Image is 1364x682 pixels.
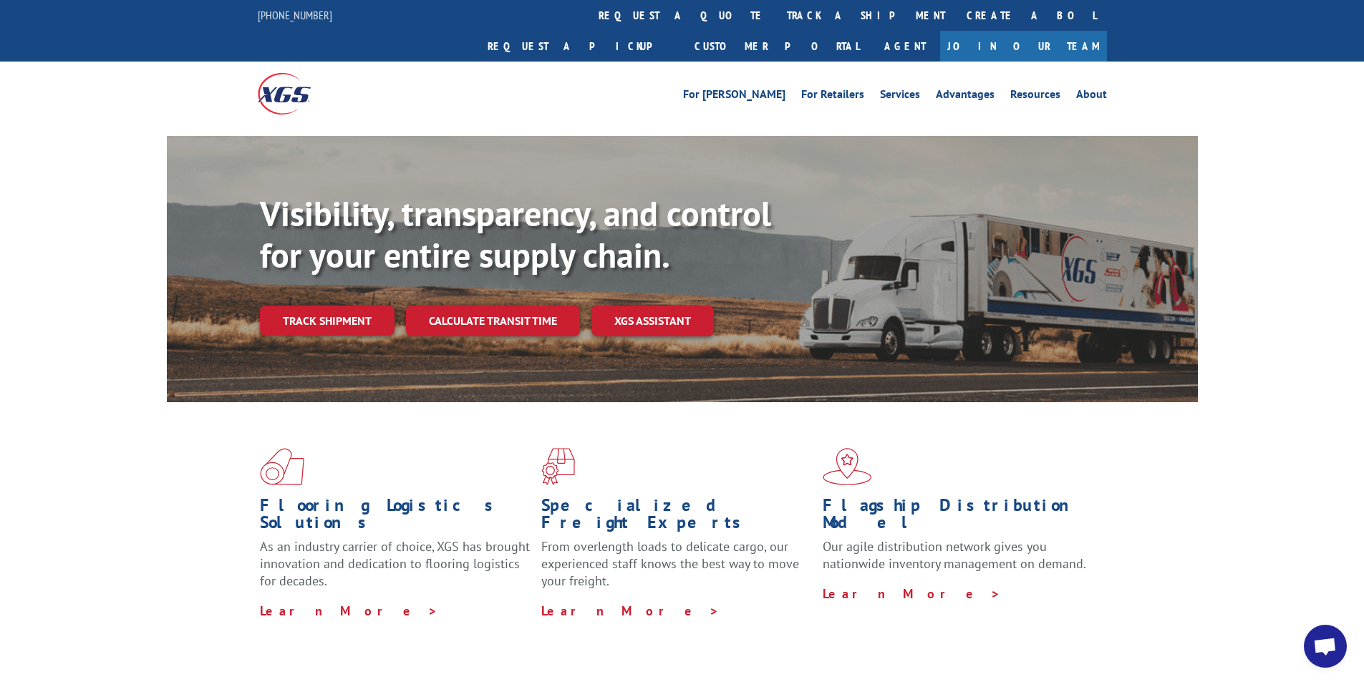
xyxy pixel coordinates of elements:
[1304,625,1347,668] div: Open chat
[591,306,714,336] a: XGS ASSISTANT
[684,31,870,62] a: Customer Portal
[541,497,812,538] h1: Specialized Freight Experts
[260,448,304,485] img: xgs-icon-total-supply-chain-intelligence-red
[406,306,580,336] a: Calculate transit time
[477,31,684,62] a: Request a pickup
[258,8,332,22] a: [PHONE_NUMBER]
[541,538,812,602] p: From overlength loads to delicate cargo, our experienced staff knows the best way to move your fr...
[260,306,395,336] a: Track shipment
[260,497,531,538] h1: Flooring Logistics Solutions
[1010,89,1060,104] a: Resources
[683,89,785,104] a: For [PERSON_NAME]
[260,191,771,277] b: Visibility, transparency, and control for your entire supply chain.
[823,448,872,485] img: xgs-icon-flagship-distribution-model-red
[823,538,1086,572] span: Our agile distribution network gives you nationwide inventory management on demand.
[880,89,920,104] a: Services
[823,585,1001,602] a: Learn More >
[541,448,575,485] img: xgs-icon-focused-on-flooring-red
[260,603,438,619] a: Learn More >
[870,31,940,62] a: Agent
[940,31,1107,62] a: Join Our Team
[936,89,995,104] a: Advantages
[541,603,720,619] a: Learn More >
[823,497,1093,538] h1: Flagship Distribution Model
[1076,89,1107,104] a: About
[801,89,864,104] a: For Retailers
[260,538,530,589] span: As an industry carrier of choice, XGS has brought innovation and dedication to flooring logistics...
